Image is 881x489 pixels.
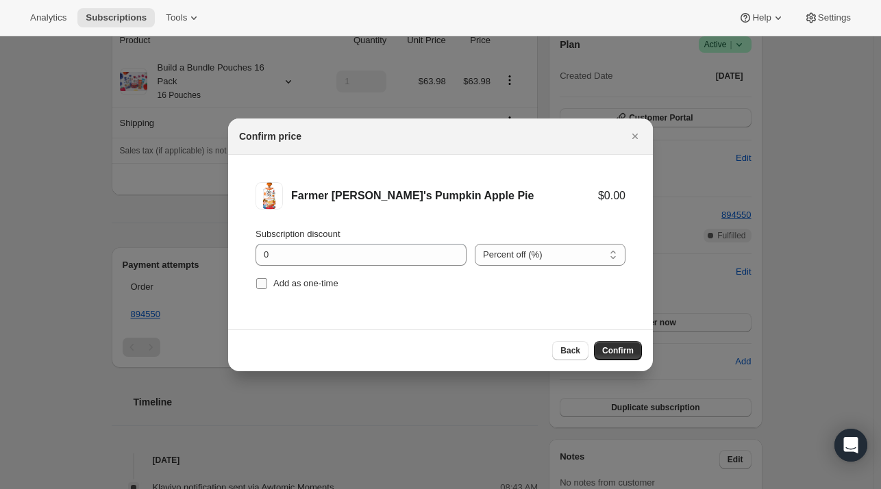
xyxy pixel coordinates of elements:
[291,189,598,203] div: Farmer [PERSON_NAME]'s Pumpkin Apple Pie
[834,429,867,462] div: Open Intercom Messenger
[30,12,66,23] span: Analytics
[796,8,859,27] button: Settings
[239,129,301,143] h2: Confirm price
[602,345,634,356] span: Confirm
[752,12,771,23] span: Help
[256,229,340,239] span: Subscription discount
[273,278,338,288] span: Add as one-time
[86,12,147,23] span: Subscriptions
[730,8,793,27] button: Help
[158,8,209,27] button: Tools
[77,8,155,27] button: Subscriptions
[256,182,283,210] img: Farmer Jen's Pumpkin Apple Pie
[560,345,580,356] span: Back
[552,341,588,360] button: Back
[625,127,645,146] button: Close
[594,341,642,360] button: Confirm
[166,12,187,23] span: Tools
[22,8,75,27] button: Analytics
[818,12,851,23] span: Settings
[598,189,625,203] div: $0.00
